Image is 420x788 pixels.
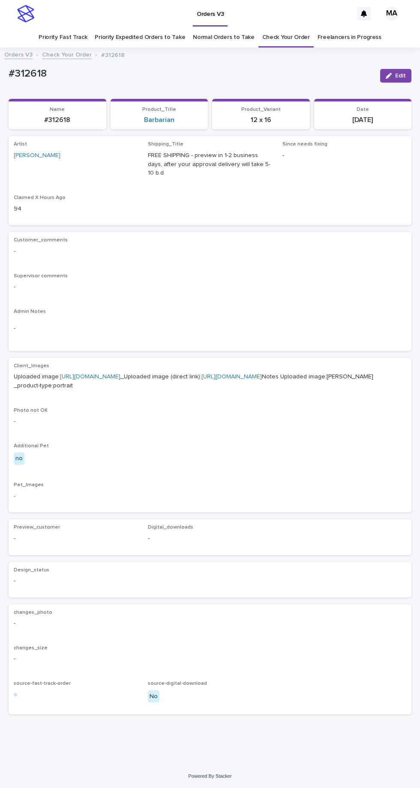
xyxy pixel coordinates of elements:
a: Normal Orders to Take [193,27,255,48]
span: changes_size [14,645,48,651]
div: no [14,452,24,465]
p: - [14,654,406,663]
p: - [14,577,138,586]
button: Edit [380,69,411,83]
a: Powered By Stacker [188,773,231,779]
a: Priority Fast Track [39,27,87,48]
p: - [14,492,406,501]
span: Pet_Images [14,482,44,488]
span: Photo not OK [14,408,48,413]
span: Since needs fixing [282,142,327,147]
a: Orders V3 [4,49,33,59]
span: Shipping_Title [148,142,183,147]
span: source-fast-track-order [14,681,71,686]
span: Supervisor comments [14,274,68,279]
span: source-digital-download [148,681,207,686]
p: - [148,534,272,543]
p: #312618 [101,50,125,59]
span: Additional Pet [14,443,49,449]
span: Design_status [14,568,49,573]
a: Check Your Order [42,49,92,59]
span: changes_photo [14,610,52,615]
span: Client_Images [14,363,49,369]
a: [URL][DOMAIN_NAME] [201,374,262,380]
p: - [282,151,406,160]
span: Edit [395,73,406,79]
p: - [14,282,406,291]
p: [DATE] [319,116,407,124]
div: MA [385,7,399,21]
p: #312618 [9,68,373,80]
p: - [14,534,138,543]
p: 94 [14,205,138,214]
span: Preview_customer [14,525,60,530]
span: Name [50,107,65,112]
span: Claimed X Hours Ago [14,195,66,200]
p: FREE SHIPPING - preview in 1-2 business days, after your approval delivery will take 5-10 b.d. [148,151,272,178]
img: stacker-logo-s-only.png [17,5,34,22]
span: Admin Notes [14,309,46,314]
a: Check Your Order [262,27,310,48]
span: Date [357,107,369,112]
p: #312618 [14,116,101,124]
span: Customer_comments [14,238,68,243]
span: Product_Variant [241,107,281,112]
div: No [148,690,159,703]
span: Product_Title [142,107,176,112]
span: Artist [14,142,27,147]
a: [URL][DOMAIN_NAME] [60,374,120,380]
a: [PERSON_NAME] [14,151,60,160]
p: - [14,619,406,628]
p: - [14,324,406,333]
p: - [14,247,406,256]
a: Freelancers in Progress [318,27,381,48]
p: 12 x 16 [217,116,305,124]
p: - [14,417,406,426]
p: Uploaded image: _Uploaded image (direct link): Notes Uploaded image:[PERSON_NAME] _product-type:p... [14,372,406,390]
a: Priority Expedited Orders to Take [95,27,185,48]
a: Barbarian [144,116,174,124]
span: Digital_downloads [148,525,193,530]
